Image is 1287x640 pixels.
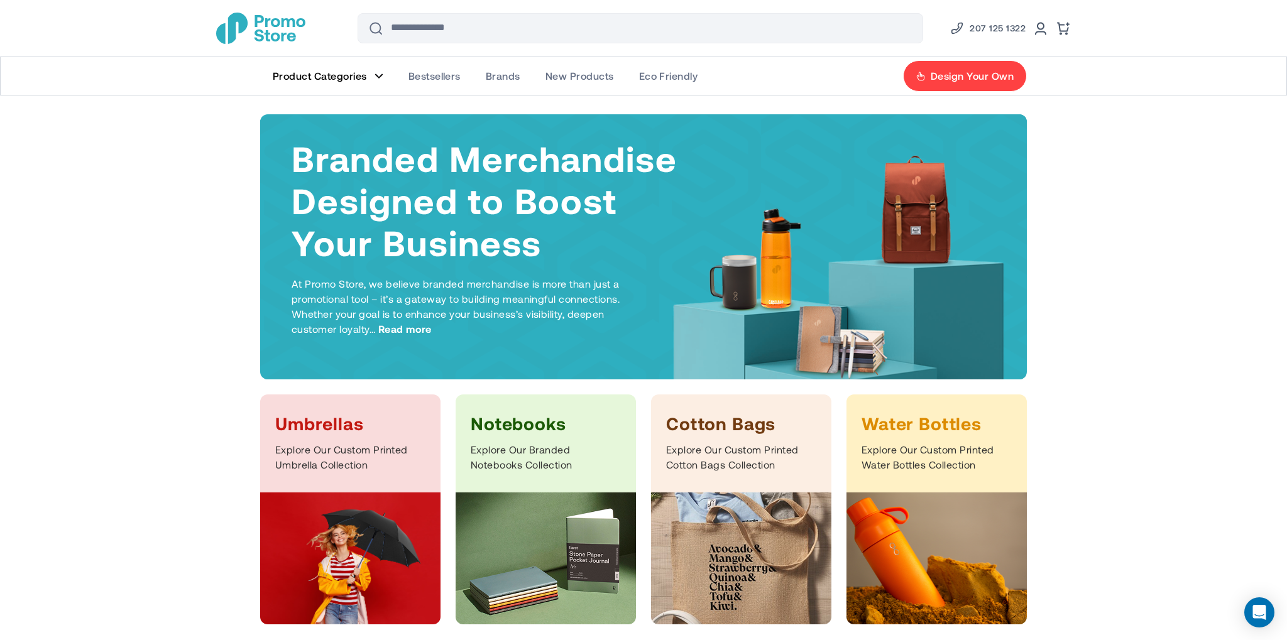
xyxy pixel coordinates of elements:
[639,70,698,82] span: Eco Friendly
[666,442,816,472] p: Explore Our Custom Printed Cotton Bags Collection
[903,60,1027,92] a: Design Your Own
[627,57,711,95] a: Eco Friendly
[471,412,621,435] h3: Notebooks
[970,21,1026,36] span: 207 125 1322
[456,492,636,624] img: Notebooks Category
[292,137,679,264] h1: Branded Merchandise Designed to Boost Your Business
[292,278,620,335] span: At Promo Store, we believe branded merchandise is more than just a promotional tool – it’s a gate...
[533,57,627,95] a: New Products
[260,492,441,624] img: Umbrellas Category
[456,394,636,624] a: Notebooks Explore Our Branded Notebooks Collection
[651,394,831,624] a: Cotton Bags Explore Our Custom Printed Cotton Bags Collection
[846,492,1027,624] img: Bottles Category
[378,322,432,337] span: Read more
[931,70,1014,82] span: Design Your Own
[545,70,614,82] span: New Products
[651,492,831,624] img: Bags Category
[666,412,816,435] h3: Cotton Bags
[273,70,367,82] span: Product Categories
[665,150,1017,404] img: Products
[473,57,533,95] a: Brands
[260,394,441,624] a: Umbrellas Explore Our Custom Printed Umbrella Collection
[408,70,461,82] span: Bestsellers
[950,21,1026,36] a: Phone
[216,13,305,44] img: Promotional Merchandise
[862,442,1012,472] p: Explore Our Custom Printed Water Bottles Collection
[862,412,1012,435] h3: Water Bottles
[216,13,305,44] a: store logo
[275,442,425,472] p: Explore Our Custom Printed Umbrella Collection
[396,57,473,95] a: Bestsellers
[471,442,621,472] p: Explore Our Branded Notebooks Collection
[486,70,520,82] span: Brands
[846,394,1027,624] a: Water Bottles Explore Our Custom Printed Water Bottles Collection
[260,57,396,95] a: Product Categories
[275,412,425,435] h3: Umbrellas
[1244,597,1274,627] div: Open Intercom Messenger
